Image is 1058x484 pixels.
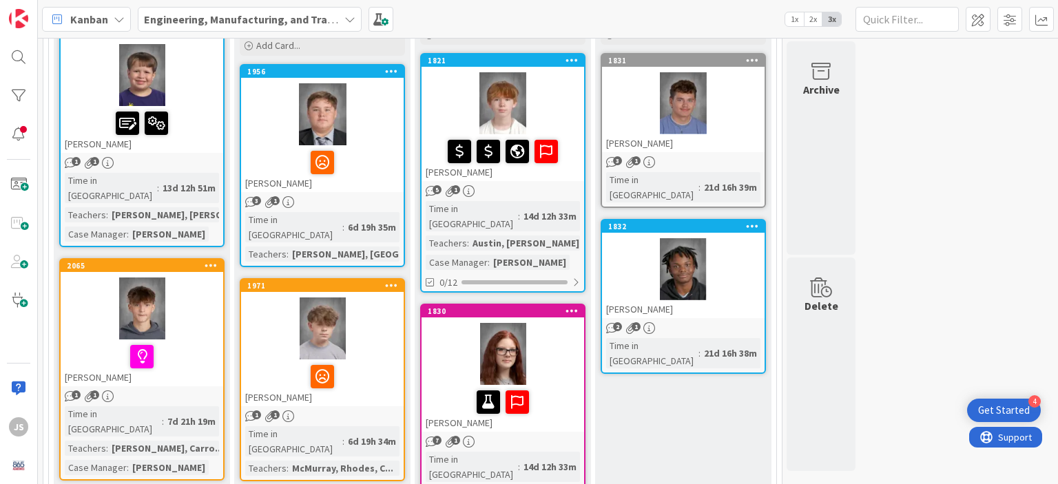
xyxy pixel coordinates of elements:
[608,56,765,65] div: 1831
[342,434,344,449] span: :
[632,156,641,165] span: 1
[59,258,225,481] a: 2065[PERSON_NAME]Time in [GEOGRAPHIC_DATA]:7d 21h 19mTeachers:[PERSON_NAME], Carro...Case Manager...
[617,28,661,41] span: Add Card...
[451,436,460,445] span: 1
[70,11,108,28] span: Kanban
[602,54,765,152] div: 1831[PERSON_NAME]
[59,25,225,247] a: [PERSON_NAME]Time in [GEOGRAPHIC_DATA]:13d 12h 51mTeachers:[PERSON_NAME], [PERSON_NAME], L...Case...
[601,53,766,208] a: 1831[PERSON_NAME]Time in [GEOGRAPHIC_DATA]:21d 16h 39m
[422,305,584,317] div: 1830
[439,275,457,290] span: 0/12
[518,209,520,224] span: :
[61,106,223,153] div: [PERSON_NAME]
[287,246,289,262] span: :
[428,306,584,316] div: 1830
[65,207,106,222] div: Teachers
[65,406,162,436] div: Time in [GEOGRAPHIC_DATA]
[241,65,404,78] div: 1956
[613,322,622,331] span: 2
[9,417,28,436] div: JS
[426,235,467,251] div: Teachers
[129,460,209,475] div: [PERSON_NAME]
[428,56,584,65] div: 1821
[601,219,766,374] a: 1832[PERSON_NAME]Time in [GEOGRAPHIC_DATA]:21d 16h 38m
[855,7,959,32] input: Quick Filter...
[271,410,280,419] span: 1
[490,255,570,270] div: [PERSON_NAME]
[608,222,765,231] div: 1832
[65,173,157,203] div: Time in [GEOGRAPHIC_DATA]
[108,207,284,222] div: [PERSON_NAME], [PERSON_NAME], L...
[606,338,698,368] div: Time in [GEOGRAPHIC_DATA]
[127,460,129,475] span: :
[240,64,405,267] a: 1956[PERSON_NAME]Time in [GEOGRAPHIC_DATA]:6d 19h 35mTeachers:[PERSON_NAME], [GEOGRAPHIC_DATA]...
[422,385,584,432] div: [PERSON_NAME]
[106,207,108,222] span: :
[240,278,405,481] a: 1971[PERSON_NAME]Time in [GEOGRAPHIC_DATA]:6d 19h 34mTeachers:McMurray, Rhodes, C...
[701,346,760,361] div: 21d 16h 38m
[785,12,804,26] span: 1x
[241,359,404,406] div: [PERSON_NAME]
[978,403,1030,417] div: Get Started
[602,134,765,152] div: [PERSON_NAME]
[451,185,460,194] span: 1
[108,441,227,456] div: [PERSON_NAME], Carro...
[72,390,81,399] span: 1
[606,172,698,202] div: Time in [GEOGRAPHIC_DATA]
[433,185,442,194] span: 5
[245,212,342,242] div: Time in [GEOGRAPHIC_DATA]
[613,156,622,165] span: 3
[701,180,760,195] div: 21d 16h 39m
[698,180,701,195] span: :
[9,9,28,28] img: Visit kanbanzone.com
[289,246,475,262] div: [PERSON_NAME], [GEOGRAPHIC_DATA]...
[698,346,701,361] span: :
[65,441,106,456] div: Teachers
[157,180,159,196] span: :
[159,180,219,196] div: 13d 12h 51m
[61,260,223,272] div: 2065
[65,460,127,475] div: Case Manager
[271,196,280,205] span: 1
[602,220,765,233] div: 1832
[602,300,765,318] div: [PERSON_NAME]
[61,339,223,386] div: [PERSON_NAME]
[9,456,28,475] img: avatar
[241,280,404,406] div: 1971[PERSON_NAME]
[287,461,289,476] span: :
[241,145,404,192] div: [PERSON_NAME]
[65,227,127,242] div: Case Manager
[422,54,584,67] div: 1821
[437,28,481,41] span: Add Card...
[164,414,219,429] div: 7d 21h 19m
[804,12,822,26] span: 2x
[520,459,580,474] div: 14d 12h 33m
[822,12,841,26] span: 3x
[632,322,641,331] span: 1
[805,297,838,314] div: Delete
[342,220,344,235] span: :
[426,452,518,482] div: Time in [GEOGRAPHIC_DATA]
[967,399,1041,422] div: Open Get Started checklist, remaining modules: 4
[245,426,342,456] div: Time in [GEOGRAPHIC_DATA]
[803,81,840,98] div: Archive
[602,54,765,67] div: 1831
[518,459,520,474] span: :
[252,196,261,205] span: 3
[247,67,404,76] div: 1956
[422,305,584,432] div: 1830[PERSON_NAME]
[129,227,209,242] div: [PERSON_NAME]
[245,461,287,476] div: Teachers
[344,434,400,449] div: 6d 19h 34m
[344,220,400,235] div: 6d 19h 35m
[29,2,63,19] span: Support
[106,441,108,456] span: :
[247,281,404,291] div: 1971
[245,246,287,262] div: Teachers
[144,12,388,26] b: Engineering, Manufacturing, and Transportation
[602,220,765,318] div: 1832[PERSON_NAME]
[67,261,223,271] div: 2065
[1028,395,1041,408] div: 4
[488,255,490,270] span: :
[289,461,397,476] div: McMurray, Rhodes, C...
